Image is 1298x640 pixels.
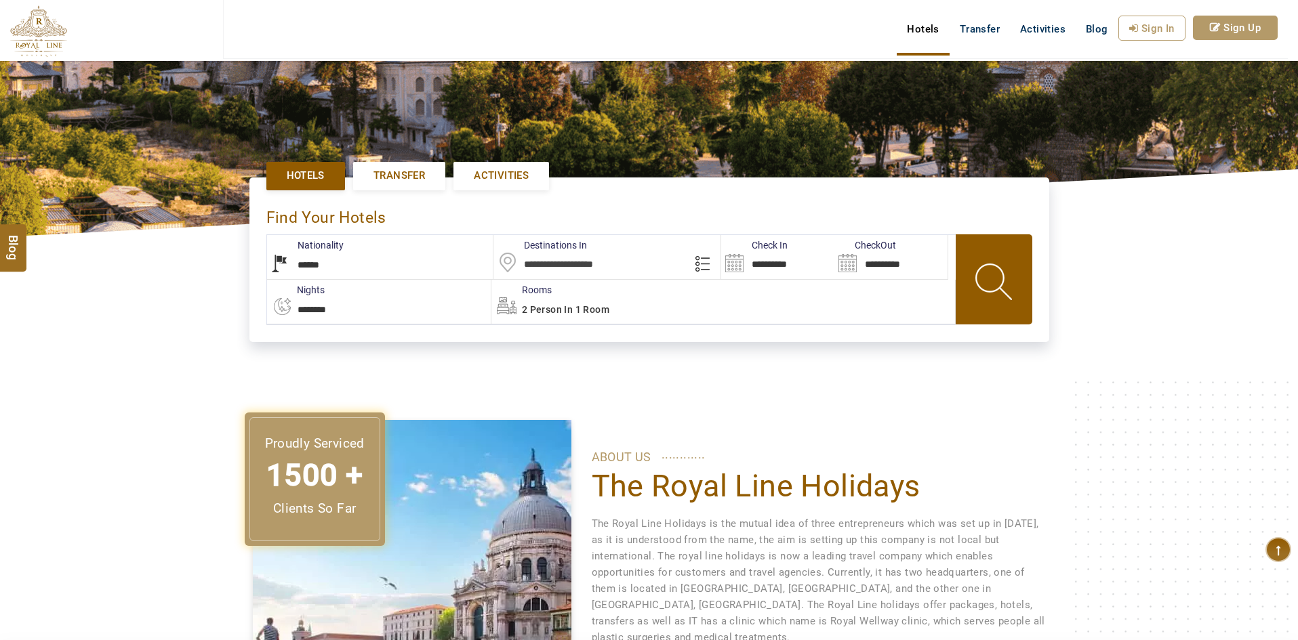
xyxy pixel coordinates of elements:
[897,16,949,43] a: Hotels
[1086,23,1108,35] span: Blog
[493,238,587,252] label: Destinations In
[834,235,948,279] input: Search
[353,162,445,190] a: Transfer
[453,162,549,190] a: Activities
[834,238,896,252] label: CheckOut
[491,283,552,297] label: Rooms
[1010,16,1076,43] a: Activities
[287,169,325,183] span: Hotels
[721,235,834,279] input: Search
[1193,16,1278,40] a: Sign Up
[592,467,1046,505] h1: The Royal Line Holidays
[1076,16,1118,43] a: Blog
[522,304,609,315] span: 2 Person in 1 Room
[1118,16,1185,41] a: Sign In
[10,5,67,57] img: The Royal Line Holidays
[266,194,1032,234] div: Find Your Hotels
[266,162,345,190] a: Hotels
[950,16,1010,43] a: Transfer
[592,447,1046,467] p: ABOUT US
[267,238,344,252] label: Nationality
[721,238,788,252] label: Check In
[266,283,325,297] label: nights
[373,169,425,183] span: Transfer
[662,444,706,465] span: ............
[5,234,22,246] span: Blog
[474,169,529,183] span: Activities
